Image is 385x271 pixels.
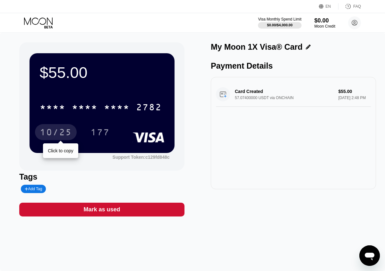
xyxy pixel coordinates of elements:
div: $0.00Moon Credit [314,17,335,29]
div: 10/25 [40,128,72,138]
div: 177 [90,128,110,138]
div: 2782 [136,103,162,113]
div: Payment Details [211,61,376,71]
div: EN [319,3,338,10]
div: Tags [19,172,184,182]
div: Moon Credit [314,24,335,29]
div: $0.00 [314,17,335,24]
div: $55.00 [40,64,164,81]
div: FAQ [353,4,361,9]
div: Visa Monthly Spend Limit [258,17,301,21]
div: 177 [86,124,115,140]
div: EN [326,4,331,9]
div: Mark as used [83,206,120,213]
div: Add Tag [25,187,42,191]
div: Click to copy [48,148,73,153]
div: Mark as used [19,203,184,216]
div: $0.00 / $4,000.00 [267,23,293,27]
div: Add Tag [21,185,46,193]
div: My Moon 1X Visa® Card [211,42,303,52]
div: 10/25 [35,124,77,140]
div: Support Token: c129fd848c [113,155,170,160]
div: Visa Monthly Spend Limit$0.00/$4,000.00 [258,17,301,29]
div: Support Token:c129fd848c [113,155,170,160]
iframe: Botão para abrir a janela de mensagens [359,245,380,266]
div: FAQ [338,3,361,10]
